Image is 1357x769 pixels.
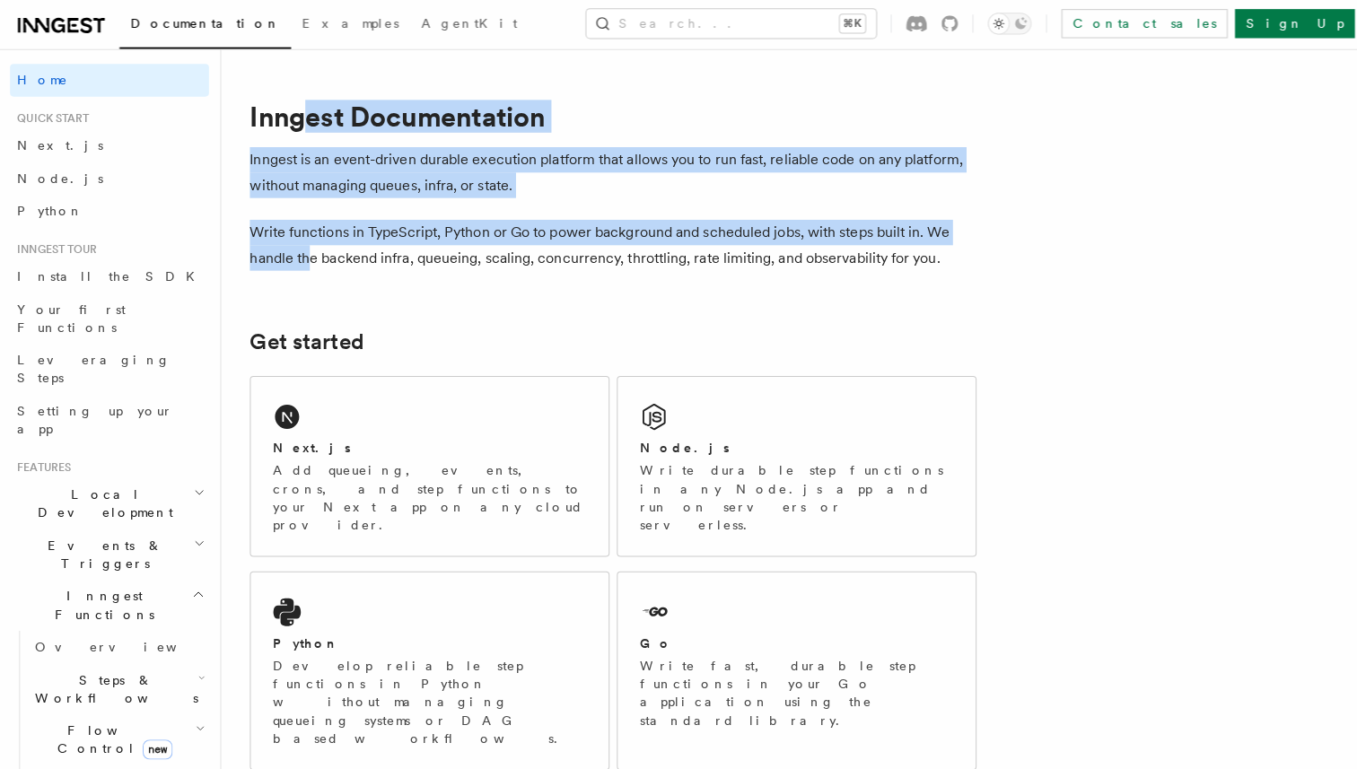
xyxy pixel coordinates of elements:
[251,327,363,352] a: Get started
[133,18,281,32] span: Documentation
[251,219,969,269] p: Write functions in TypeScript, Python or Go to power background and scheduled jobs, with steps bu...
[22,350,173,382] span: Leveraging Steps
[22,170,107,185] span: Node.js
[14,129,211,162] a: Next.js
[14,240,101,255] span: Inngest tour
[1224,11,1343,39] a: Sign Up
[14,581,194,617] span: Inngest Functions
[614,566,969,763] a: GoWrite fast, durable step functions in your Go application using the standard library.
[145,732,175,752] span: new
[636,458,947,529] p: Write durable step functions in any Node.js app and run on servers or serverless.
[22,300,128,332] span: Your first Functions
[14,291,211,341] a: Your first Functions
[22,267,207,282] span: Install the SDK
[22,72,72,90] span: Home
[122,5,292,50] a: Documentation
[274,435,351,453] h2: Next.js
[274,458,584,529] p: Add queueing, events, crons, and step functions to your Next app on any cloud provider.
[636,435,725,453] h2: Node.js
[22,203,87,217] span: Python
[292,5,409,48] a: Examples
[302,18,398,32] span: Examples
[14,391,211,441] a: Setting up your app
[614,373,969,552] a: Node.jsWrite durable step functions in any Node.js app and run on servers or serverless.
[14,474,211,524] button: Local Development
[14,111,92,126] span: Quick start
[31,714,197,750] span: Flow Control
[251,100,969,133] h1: Inngest Documentation
[980,14,1023,36] button: Toggle dark mode
[834,16,859,34] kbd: ⌘K
[251,373,607,552] a: Next.jsAdd queueing, events, crons, and step functions to your Next app on any cloud provider.
[31,664,200,700] span: Steps & Workflows
[14,341,211,391] a: Leveraging Steps
[274,628,340,646] h2: Python
[14,574,211,625] button: Inngest Functions
[31,657,211,707] button: Steps & Workflows
[636,651,947,722] p: Write fast, durable step functions in your Go application using the standard library.
[22,400,176,433] span: Setting up your app
[14,162,211,194] a: Node.js
[39,634,223,648] span: Overview
[409,5,526,48] a: AgentKit
[31,707,211,757] button: Flow Controlnew
[583,11,870,39] button: Search...⌘K
[14,258,211,291] a: Install the SDK
[14,456,74,470] span: Features
[420,18,515,32] span: AgentKit
[251,566,607,763] a: PythonDevelop reliable step functions in Python without managing queueing systems or DAG based wo...
[14,65,211,97] a: Home
[31,625,211,657] a: Overview
[14,531,196,567] span: Events & Triggers
[636,628,669,646] h2: Go
[14,524,211,574] button: Events & Triggers
[22,138,107,153] span: Next.js
[251,147,969,197] p: Inngest is an event-driven durable execution platform that allows you to run fast, reliable code ...
[14,481,196,517] span: Local Development
[1053,11,1217,39] a: Contact sales
[274,651,584,740] p: Develop reliable step functions in Python without managing queueing systems or DAG based workflows.
[14,194,211,226] a: Python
